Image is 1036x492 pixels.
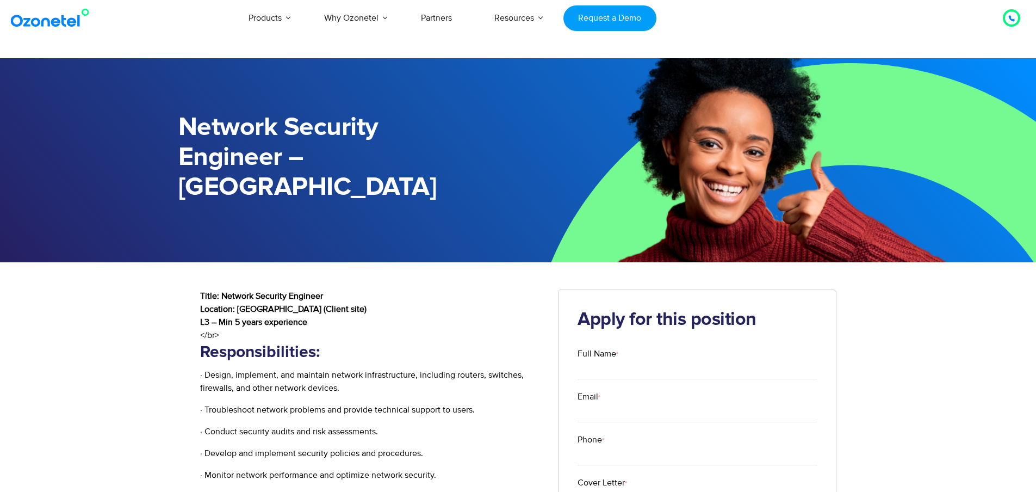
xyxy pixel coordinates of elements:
p: · Develop and implement security policies and procedures. [200,447,542,460]
p: · Design, implement, and maintain network infrastructure, including routers, switches, firewalls,... [200,368,542,395]
div: </br> [200,329,542,342]
h2: Apply for this position [578,309,817,331]
h1: Network Security Engineer – [GEOGRAPHIC_DATA] [178,113,518,202]
a: Request a Demo [563,5,656,31]
b: Responsibilities: [200,344,320,360]
b: Title: Network Security Engineer [200,291,323,302]
b: L3 – Min 5 years experience [200,317,307,328]
label: Cover Letter [578,476,817,489]
label: Full Name [578,347,817,360]
label: Phone [578,433,817,446]
p: · Monitor network performance and optimize network security. [200,469,542,482]
p: · Conduct security audits and risk assessments. [200,425,542,438]
label: Email [578,390,817,403]
b: Location: [GEOGRAPHIC_DATA] (Client site) [200,304,367,315]
p: · Troubleshoot network problems and provide technical support to users. [200,403,542,416]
